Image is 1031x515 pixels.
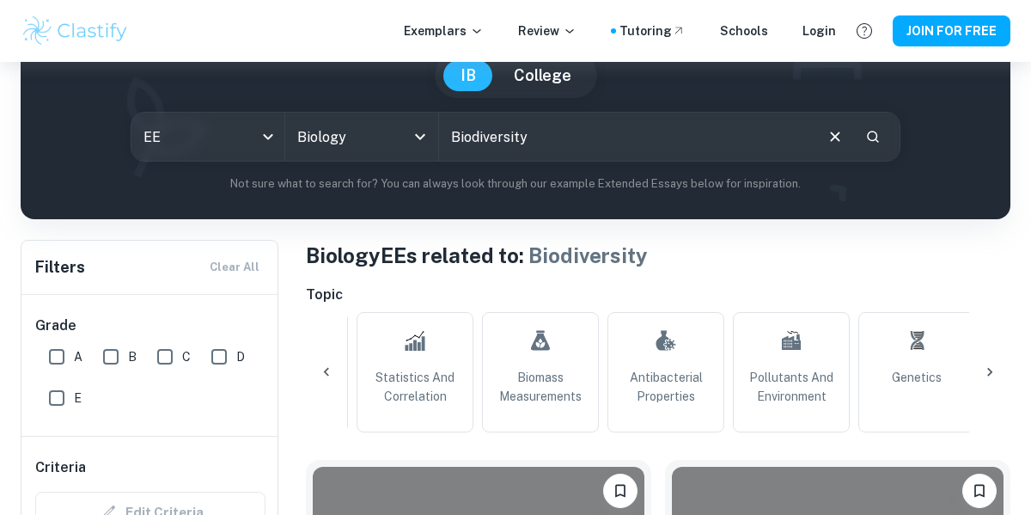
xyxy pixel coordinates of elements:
[236,347,245,366] span: D
[128,347,137,366] span: B
[850,16,879,46] button: Help and Feedback
[615,368,717,406] span: Antibacterial Properties
[182,347,191,366] span: C
[858,122,888,151] button: Search
[528,243,648,267] span: Biodiversity
[741,368,842,406] span: Pollutants and Environment
[74,347,82,366] span: A
[408,125,432,149] button: Open
[439,113,812,161] input: E.g. photosynthesis, coffee and protein, HDI and diabetes...
[131,113,284,161] div: EE
[306,285,1010,305] h6: Topic
[490,368,591,406] span: Biomass Measurements
[306,240,1010,271] h1: Biology EEs related to:
[35,316,265,336] h6: Grade
[35,457,86,478] h6: Criteria
[443,60,493,91] button: IB
[364,368,466,406] span: Statistics and Correlation
[819,120,851,153] button: Clear
[34,175,997,193] p: Not sure what to search for? You can always look through our example Extended Essays below for in...
[619,21,686,40] a: Tutoring
[74,389,82,408] span: E
[603,474,638,508] button: Please log in to bookmark exemplars
[720,21,768,40] a: Schools
[892,368,942,387] span: Genetics
[518,21,577,40] p: Review
[893,15,1010,46] button: JOIN FOR FREE
[802,21,836,40] a: Login
[962,474,997,508] button: Please log in to bookmark exemplars
[21,14,130,48] img: Clastify logo
[497,60,589,91] button: College
[404,21,484,40] p: Exemplars
[35,255,85,279] h6: Filters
